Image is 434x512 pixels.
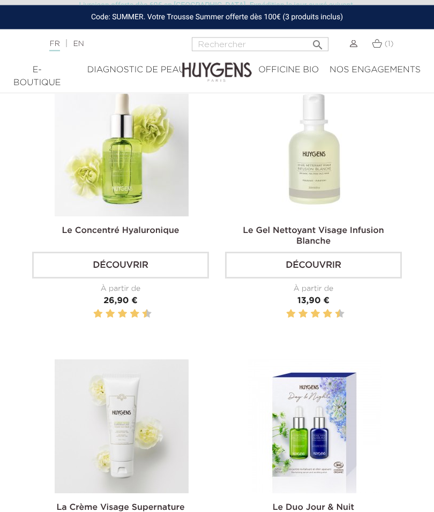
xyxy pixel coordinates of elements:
label: 5 [309,308,310,321]
div: | [44,37,173,50]
label: 2 [288,308,294,321]
label: 4 [108,308,113,321]
a: EN [73,40,84,48]
div: Officine Bio [258,64,319,77]
div: E-Boutique [13,64,61,89]
label: 8 [132,308,137,321]
input: Rechercher [192,37,328,51]
div: À partir de [225,284,402,295]
label: 4 [301,308,306,321]
a: Découvrir [225,252,402,279]
label: 7 [321,308,323,321]
label: 9 [333,308,335,321]
span: (1) [385,40,394,48]
a: Le Gel Nettoyant Visage Infusion Blanche [243,227,384,246]
img: Huygens [182,46,252,84]
span: 13,90 € [297,297,330,306]
label: 3 [103,308,105,321]
label: 6 [120,308,125,321]
img: Le Gel Nettoyant Visage Infusion Blanche 250ml [248,83,381,217]
label: 7 [128,308,130,321]
label: 10 [144,308,149,321]
label: 6 [313,308,318,321]
div: Nos engagements [330,64,421,77]
span: 26,90 € [103,297,138,306]
div: À partir de [32,284,209,295]
img: La Crème Visage Supernature [55,360,189,494]
label: 3 [296,308,298,321]
label: 8 [325,308,330,321]
button:  [308,34,327,49]
img: Le Duo Jour & Nuit [248,360,381,494]
label: 9 [140,308,142,321]
div: Diagnostic de peau [72,64,201,77]
a: Diagnostic de peau [66,64,206,77]
a: Le Concentré Hyaluronique [62,227,179,236]
label: 1 [91,308,93,321]
label: 5 [116,308,117,321]
i:  [311,35,324,48]
a: Découvrir [32,252,209,279]
a: FR [49,40,59,51]
label: 1 [284,308,286,321]
img: Le Concentré Hyaluronique [55,83,189,217]
label: 2 [95,308,101,321]
label: 10 [337,308,342,321]
a: (1) [372,40,394,48]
